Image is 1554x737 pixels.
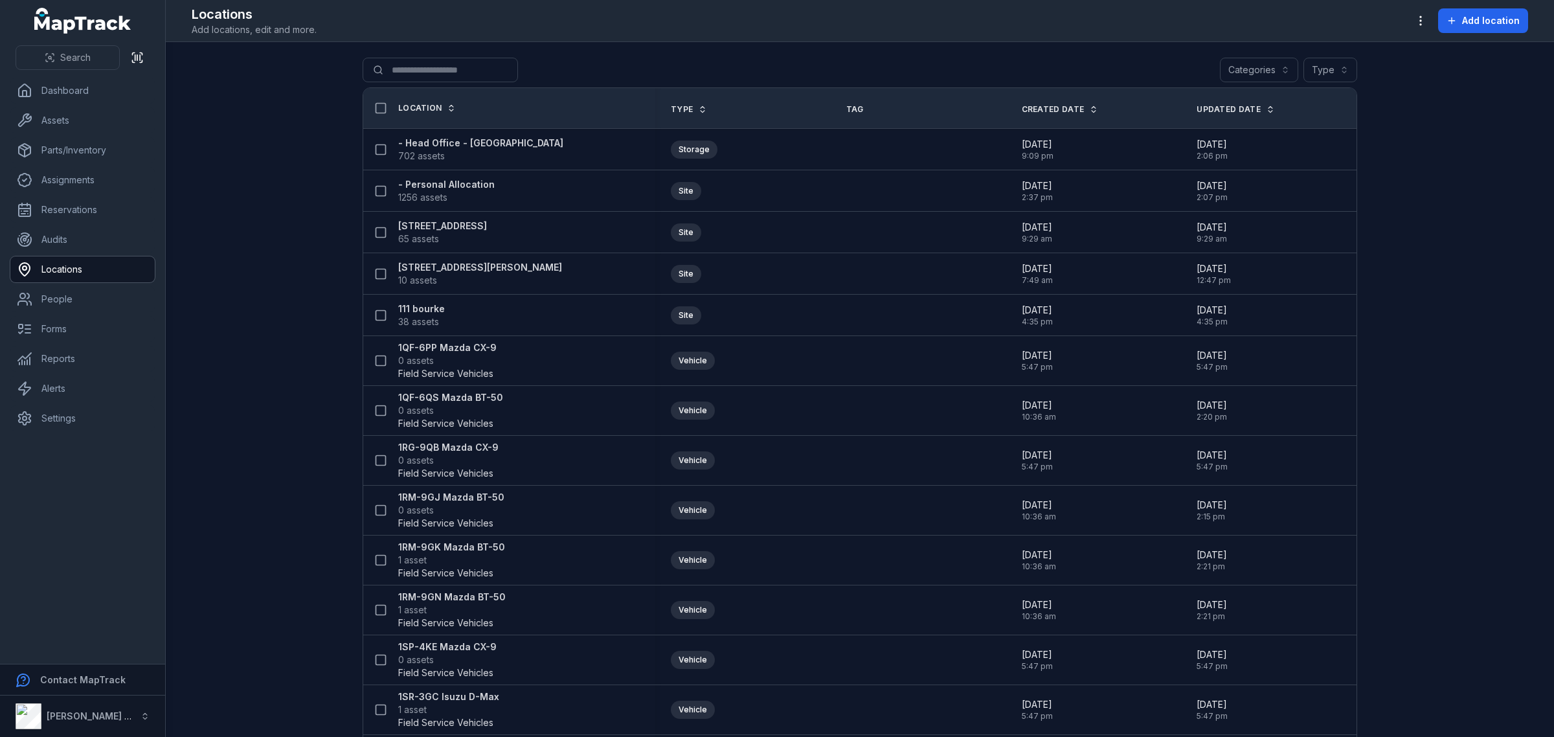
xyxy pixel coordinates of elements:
[398,391,503,430] a: 1QF-6QS Mazda BT-500 assetsField Service Vehicles
[1022,317,1053,327] span: 4:35 pm
[671,402,715,420] div: Vehicle
[671,551,715,569] div: Vehicle
[1197,192,1228,203] span: 2:07 pm
[398,220,487,232] strong: [STREET_ADDRESS]
[398,103,456,113] a: Location
[1022,179,1053,192] span: [DATE]
[671,182,701,200] div: Site
[16,45,120,70] button: Search
[1022,648,1053,661] span: [DATE]
[398,666,493,679] span: Field Service Vehicles
[1197,462,1228,472] span: 5:47 pm
[1197,304,1228,327] time: 11/20/2024, 4:35:12 PM
[1197,138,1228,151] span: [DATE]
[1197,104,1275,115] a: Updated Date
[398,567,493,580] span: Field Service Vehicles
[1303,58,1357,82] button: Type
[1022,499,1056,522] time: 8/15/2025, 10:36:34 AM
[1197,179,1228,192] span: [DATE]
[1022,275,1053,286] span: 7:49 am
[1462,14,1520,27] span: Add location
[1197,711,1228,721] span: 5:47 pm
[1022,611,1056,622] span: 10:36 am
[1197,317,1228,327] span: 4:35 pm
[1022,549,1056,572] time: 8/15/2025, 10:36:34 AM
[398,274,437,287] span: 10 assets
[40,674,126,685] strong: Contact MapTrack
[1197,362,1228,372] span: 5:47 pm
[671,306,701,324] div: Site
[1022,512,1056,522] span: 10:36 am
[398,404,434,417] span: 0 assets
[10,78,155,104] a: Dashboard
[398,690,499,703] strong: 1SR-3GC Isuzu D-Max
[398,391,503,404] strong: 1QF-6QS Mazda BT-50
[1197,698,1228,711] span: [DATE]
[1197,262,1231,275] span: [DATE]
[1197,549,1227,561] span: [DATE]
[398,504,434,517] span: 0 assets
[398,541,505,554] strong: 1RM-9GK Mazda BT-50
[10,227,155,253] a: Audits
[1197,399,1227,412] span: [DATE]
[671,651,715,669] div: Vehicle
[398,591,506,629] a: 1RM-9GN Mazda BT-501 assetField Service Vehicles
[1022,349,1053,362] span: [DATE]
[398,178,495,191] strong: - Personal Allocation
[1022,412,1056,422] span: 10:36 am
[1197,449,1228,462] span: [DATE]
[192,23,317,36] span: Add locations, edit and more.
[398,354,434,367] span: 0 assets
[1197,598,1227,622] time: 8/18/2025, 2:21:09 PM
[671,141,717,159] div: Storage
[1022,234,1052,244] span: 9:29 am
[1022,304,1053,317] span: [DATE]
[398,367,493,380] span: Field Service Vehicles
[10,346,155,372] a: Reports
[10,286,155,312] a: People
[398,261,562,274] strong: [STREET_ADDRESS][PERSON_NAME]
[1197,499,1227,522] time: 8/26/2025, 2:15:53 PM
[398,591,506,604] strong: 1RM-9GN Mazda BT-50
[1197,499,1227,512] span: [DATE]
[398,641,497,653] strong: 1SP-4KE Mazda CX-9
[1197,138,1228,161] time: 8/20/2025, 2:06:53 PM
[398,541,505,580] a: 1RM-9GK Mazda BT-501 assetField Service Vehicles
[1197,412,1227,422] span: 2:20 pm
[398,302,445,315] strong: 111 bourke
[1197,399,1227,422] time: 8/18/2025, 2:20:28 PM
[398,137,563,163] a: - Head Office - [GEOGRAPHIC_DATA]702 assets
[1197,561,1227,572] span: 2:21 pm
[1197,449,1228,472] time: 8/26/2025, 5:47:04 PM
[1022,399,1056,422] time: 8/15/2025, 10:36:34 AM
[1197,262,1231,286] time: 8/28/2025, 12:47:35 PM
[1022,499,1056,512] span: [DATE]
[398,716,493,729] span: Field Service Vehicles
[60,51,91,64] span: Search
[671,104,707,115] a: Type
[398,261,562,287] a: [STREET_ADDRESS][PERSON_NAME]10 assets
[1022,138,1053,151] span: [DATE]
[1022,104,1099,115] a: Created Date
[1197,221,1227,244] time: 6/24/2025, 9:29:05 AM
[1022,138,1053,161] time: 11/11/2024, 9:09:29 PM
[398,467,493,480] span: Field Service Vehicles
[10,137,155,163] a: Parts/Inventory
[1022,192,1053,203] span: 2:37 pm
[398,491,504,530] a: 1RM-9GJ Mazda BT-500 assetsField Service Vehicles
[1022,304,1053,327] time: 11/20/2024, 4:35:12 PM
[398,341,497,354] strong: 1QF-6PP Mazda CX-9
[47,710,137,721] strong: [PERSON_NAME] Air
[10,376,155,402] a: Alerts
[1220,58,1298,82] button: Categories
[671,451,715,470] div: Vehicle
[1197,234,1227,244] span: 9:29 am
[1022,549,1056,561] span: [DATE]
[398,191,447,204] span: 1256 assets
[1197,661,1228,672] span: 5:47 pm
[398,137,563,150] strong: - Head Office - [GEOGRAPHIC_DATA]
[671,601,715,619] div: Vehicle
[1197,349,1228,362] span: [DATE]
[1197,151,1228,161] span: 2:06 pm
[1197,648,1228,672] time: 8/26/2025, 5:47:04 PM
